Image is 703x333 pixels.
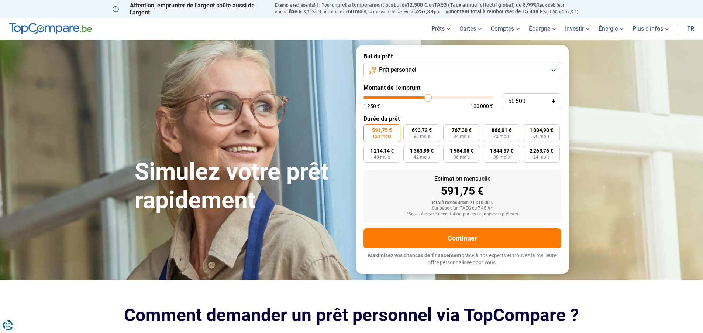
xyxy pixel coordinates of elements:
span: 1 250 € [363,103,380,109]
span: 1 844,57 € [490,148,513,153]
span: 767,30 € [452,128,472,133]
span: 42 mois [414,155,430,159]
a: Cartes [455,18,486,40]
a: Énergie [594,18,628,40]
span: 48 mois [374,155,390,159]
a: Plus d'infos [628,18,673,40]
span: 1 214,14 € [370,148,394,153]
a: Investir [561,18,594,40]
span: 96 mois [414,134,430,139]
p: grâce à nos experts et trouvez la meilleure offre personnalisée pour vous. [363,252,561,266]
span: 1 363,99 € [410,148,434,153]
span: 2 265,76 € [530,148,553,153]
span: 257,3 € [417,9,434,14]
span: prêt à tempérament [337,2,384,8]
a: Comptes [486,18,524,40]
span: 72 mois [493,134,510,139]
h2: Comment demander un prêt personnel via TopCompare ? [113,305,591,325]
span: 866,01 € [492,128,511,133]
p: Exemple représentatif : Pour un tous but de , un (taux débiteur annuel de 8,99%) et une durée de ... [275,2,591,15]
span: 1 004,90 € [530,128,553,133]
button: Prêt personnel [363,62,561,78]
button: Continuer [363,228,561,248]
label: Durée du prêt [363,115,561,122]
span: 84 mois [454,134,470,139]
div: Total à rembourser: 71 010,00 € [369,200,555,205]
label: Montant de l'emprunt [363,84,561,91]
a: Prêts [427,18,455,40]
div: 591,75 € [369,186,555,197]
span: 591,75 € [372,128,392,133]
span: 693,72 € [412,128,432,133]
div: *Sous réserve d'acceptation par les organismes prêteurs [369,212,555,217]
span: 36 mois [454,155,470,159]
div: Estimation mensuelle [369,176,555,182]
span: 24 mois [533,155,549,159]
span: 30 mois [493,155,510,159]
span: 100 000 € [471,103,493,109]
span: € [552,98,555,105]
span: TAEG (Taux annuel effectif global) de 8,99% [434,2,537,8]
span: 60 mois [348,9,366,14]
span: 1 564,08 € [450,148,473,153]
p: Attention, emprunter de l'argent coûte aussi de l'argent. [113,2,266,16]
h1: Simulez votre prêt rapidement [135,158,347,215]
a: Épargne [524,18,561,40]
span: fixe [289,9,297,14]
span: 60 mois [533,134,549,139]
img: TopCompare [9,23,92,35]
span: 12.500 € [407,2,427,8]
a: fr [683,18,699,40]
label: But du prêt [363,53,561,60]
span: 120 mois [372,134,391,139]
span: Maximisez vos chances de financement [368,252,461,258]
span: Prêt personnel [379,66,416,74]
span: montant total à rembourser de 15.438 € [449,9,542,14]
div: Sur base d'un TAEG de 7,45 %* [369,206,555,211]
